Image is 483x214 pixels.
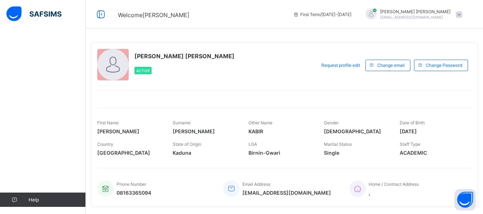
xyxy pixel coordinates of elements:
[173,128,237,134] span: [PERSON_NAME]
[242,181,270,187] span: Email Address
[242,190,331,196] span: [EMAIL_ADDRESS][DOMAIN_NAME]
[248,141,257,147] span: LGA
[324,150,389,156] span: Single
[369,190,419,196] span: ,
[324,120,339,125] span: Gender
[6,6,61,21] img: safsims
[248,120,272,125] span: Other Name
[97,128,162,134] span: [PERSON_NAME]
[359,9,466,20] div: MOHAMMEDIBRAHIM
[173,141,201,147] span: State of Origin
[324,128,389,134] span: [DEMOGRAPHIC_DATA]
[454,189,476,210] button: Open asap
[97,120,119,125] span: First Name
[136,69,150,73] span: Active
[118,11,189,19] span: Welcome [PERSON_NAME]
[97,141,113,147] span: Country
[97,150,162,156] span: [GEOGRAPHIC_DATA]
[400,120,425,125] span: Date of Birth
[117,181,146,187] span: Phone Number
[380,9,450,14] span: [PERSON_NAME] [PERSON_NAME]
[134,53,235,60] span: [PERSON_NAME] [PERSON_NAME]
[173,150,237,156] span: Kaduna
[293,12,351,17] span: session/term information
[248,150,313,156] span: Birnin-Gwari
[117,190,151,196] span: 08163365094
[321,63,360,68] span: Request profile edit
[400,128,464,134] span: [DATE]
[400,141,420,147] span: Staff Type
[426,63,462,68] span: Change Password
[380,15,443,19] span: [EMAIL_ADDRESS][DOMAIN_NAME]
[324,141,352,147] span: Marital Status
[400,150,464,156] span: ACADEMIC
[173,120,191,125] span: Surname
[369,181,419,187] span: Home / Contract Address
[377,63,405,68] span: Change email
[29,197,85,203] span: Help
[248,128,313,134] span: KABIR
